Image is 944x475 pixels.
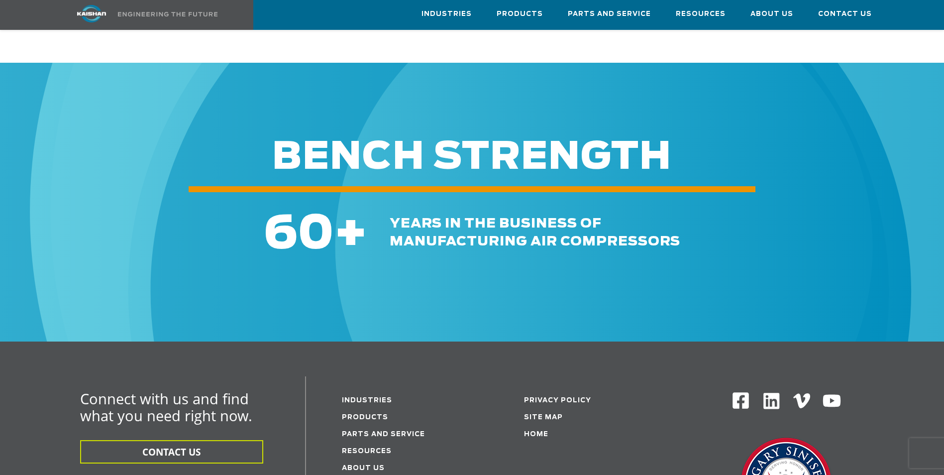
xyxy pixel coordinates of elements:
[524,397,591,404] a: Privacy Policy
[676,0,726,27] a: Resources
[568,0,651,27] a: Parts and Service
[524,431,548,438] a: Home
[264,212,334,257] span: 60
[750,8,793,20] span: About Us
[676,8,726,20] span: Resources
[342,397,392,404] a: Industries
[390,217,680,248] span: years in the business of manufacturing air compressors
[80,389,252,425] span: Connect with us and find what you need right now.
[421,0,472,27] a: Industries
[762,391,781,411] img: Linkedin
[334,212,368,257] span: +
[342,465,385,472] a: About Us
[732,391,750,410] img: Facebook
[750,0,793,27] a: About Us
[818,0,872,27] a: Contact Us
[118,12,217,16] img: Engineering the future
[568,8,651,20] span: Parts and Service
[342,431,425,438] a: Parts and service
[342,414,388,421] a: Products
[524,414,563,421] a: Site Map
[342,448,392,455] a: Resources
[822,391,841,411] img: Youtube
[793,393,810,408] img: Vimeo
[421,8,472,20] span: Industries
[54,5,129,22] img: kaishan logo
[818,8,872,20] span: Contact Us
[80,440,263,464] button: CONTACT US
[497,8,543,20] span: Products
[497,0,543,27] a: Products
